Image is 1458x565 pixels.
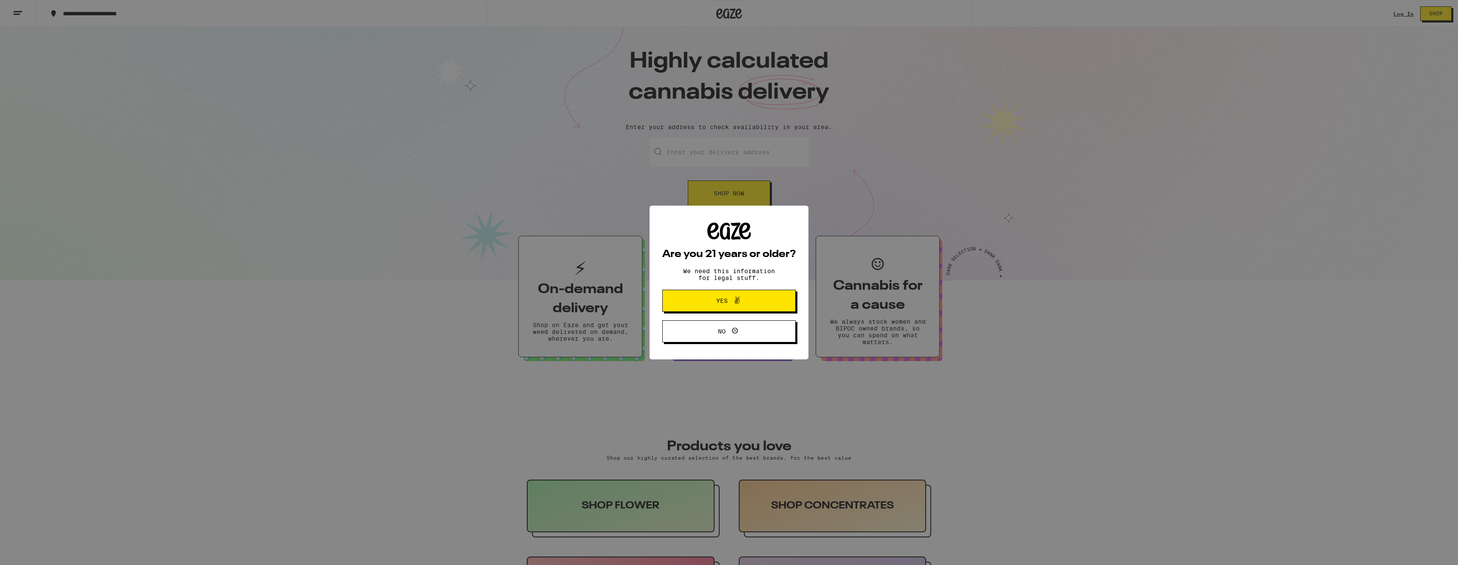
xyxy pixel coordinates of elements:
[676,268,782,281] p: We need this information for legal stuff.
[5,6,61,13] span: Hi. Need any help?
[662,320,796,342] button: No
[662,249,796,260] h2: Are you 21 years or older?
[716,298,728,304] span: Yes
[718,328,726,334] span: No
[662,290,796,312] button: Yes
